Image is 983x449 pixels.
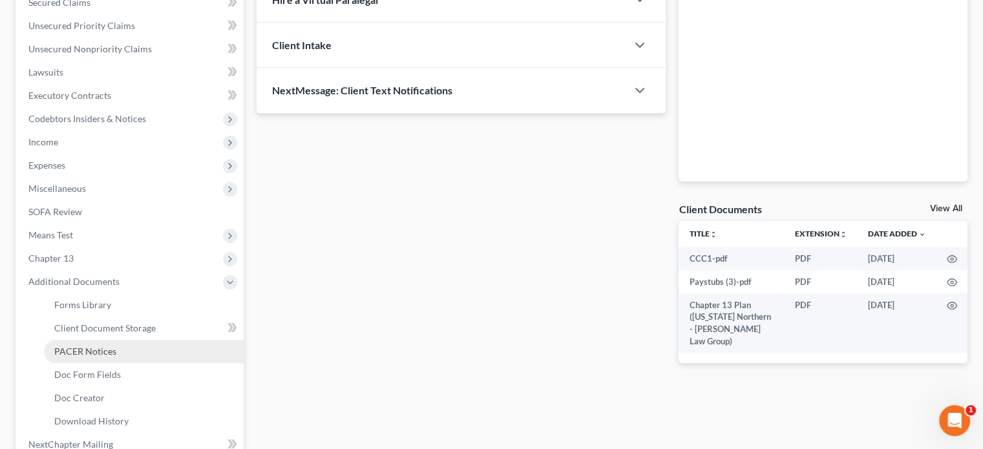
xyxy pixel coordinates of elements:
div: Client Documents [679,202,761,216]
a: Download History [44,410,244,433]
td: [DATE] [858,270,936,293]
span: Miscellaneous [28,183,86,194]
span: Chapter 13 [28,253,74,264]
a: Client Document Storage [44,317,244,340]
a: Forms Library [44,293,244,317]
td: [DATE] [858,247,936,270]
td: PDF [785,247,858,270]
span: Expenses [28,160,65,171]
a: Lawsuits [18,61,244,84]
span: Client Intake [272,39,332,51]
span: NextMessage: Client Text Notifications [272,84,452,96]
a: Doc Form Fields [44,363,244,386]
td: Paystubs (3)-pdf [679,270,785,293]
span: Forms Library [54,299,111,310]
span: Executory Contracts [28,90,111,101]
span: Doc Form Fields [54,369,121,380]
span: Additional Documents [28,276,120,287]
span: 1 [966,405,976,415]
span: Unsecured Nonpriority Claims [28,43,152,54]
a: PACER Notices [44,340,244,363]
a: Doc Creator [44,386,244,410]
iframe: Intercom live chat [939,405,970,436]
a: Extensionunfold_more [795,229,847,238]
span: Income [28,136,58,147]
span: Unsecured Priority Claims [28,20,135,31]
span: PACER Notices [54,346,116,357]
i: unfold_more [840,231,847,238]
span: Means Test [28,229,73,240]
i: expand_more [918,231,926,238]
td: PDF [785,293,858,353]
span: Download History [54,415,129,426]
td: Chapter 13 Plan ([US_STATE] Northern - [PERSON_NAME] Law Group) [679,293,785,353]
span: Lawsuits [28,67,63,78]
a: View All [930,204,962,213]
a: Titleunfold_more [689,229,717,238]
td: [DATE] [858,293,936,353]
i: unfold_more [709,231,717,238]
a: Unsecured Priority Claims [18,14,244,37]
a: Executory Contracts [18,84,244,107]
span: SOFA Review [28,206,82,217]
a: Date Added expand_more [868,229,926,238]
span: Codebtors Insiders & Notices [28,113,146,124]
a: Unsecured Nonpriority Claims [18,37,244,61]
td: CCC1-pdf [679,247,785,270]
td: PDF [785,270,858,293]
a: SOFA Review [18,200,244,224]
span: Client Document Storage [54,322,156,333]
span: Doc Creator [54,392,105,403]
